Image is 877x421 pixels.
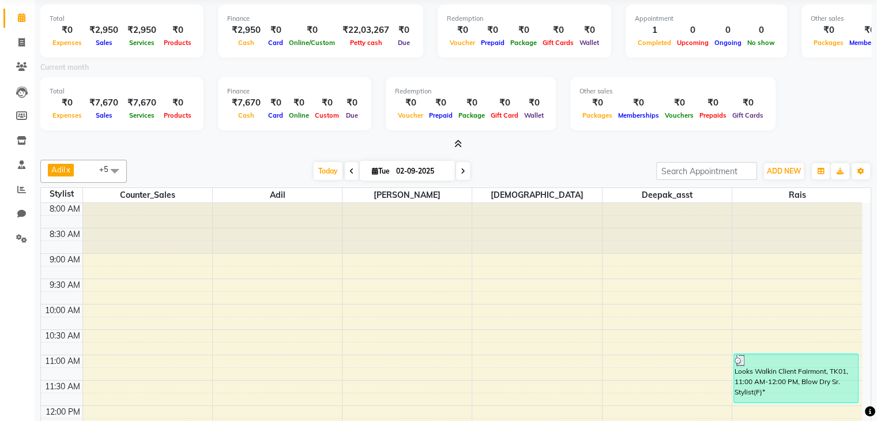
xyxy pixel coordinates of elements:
span: Memberships [615,111,662,119]
div: ₹2,950 [123,24,161,37]
div: 0 [674,24,712,37]
span: Expenses [50,39,85,47]
div: ₹2,950 [85,24,123,37]
div: ₹0 [579,96,615,110]
span: Prepaid [478,39,507,47]
span: ADD NEW [767,167,801,175]
span: Online [286,111,312,119]
div: ₹0 [447,24,478,37]
div: ₹0 [161,96,194,110]
div: ₹7,670 [85,96,123,110]
span: Products [161,39,194,47]
span: Prepaids [697,111,729,119]
div: Appointment [635,14,778,24]
span: Ongoing [712,39,744,47]
span: Package [456,111,488,119]
button: ADD NEW [764,163,804,179]
span: Sales [93,111,115,119]
span: Deepak_asst [603,188,732,202]
span: Expenses [50,111,85,119]
div: ₹22,03,267 [338,24,394,37]
a: x [65,165,70,174]
span: Voucher [395,111,426,119]
span: Packages [579,111,615,119]
span: Packages [811,39,846,47]
div: ₹0 [615,96,662,110]
div: 0 [744,24,778,37]
span: Petty cash [347,39,385,47]
div: ₹0 [811,24,846,37]
span: Completed [635,39,674,47]
span: Sales [93,39,115,47]
span: Gift Card [488,111,521,119]
div: Total [50,14,194,24]
div: ₹0 [478,24,507,37]
span: Wallet [577,39,602,47]
div: ₹0 [577,24,602,37]
span: Products [161,111,194,119]
div: Looks Walkin Client Fairmont, TK01, 11:00 AM-12:00 PM, Blow Dry Sr. Stylist(F)* [734,354,858,403]
div: 10:00 AM [43,305,82,317]
span: Card [265,39,286,47]
div: ₹0 [50,24,85,37]
div: ₹0 [286,96,312,110]
span: Custom [312,111,342,119]
label: Current month [40,62,89,73]
span: Voucher [447,39,478,47]
div: 0 [712,24,744,37]
span: Adil [213,188,342,202]
div: ₹0 [488,96,521,110]
span: Vouchers [662,111,697,119]
span: Today [314,162,342,180]
div: ₹0 [697,96,729,110]
div: ₹0 [265,24,286,37]
span: Tue [369,167,393,175]
div: ₹0 [521,96,547,110]
span: Prepaid [426,111,456,119]
div: 11:00 AM [43,355,82,367]
span: No show [744,39,778,47]
div: ₹0 [312,96,342,110]
div: Stylist [41,188,82,200]
span: Due [343,111,361,119]
div: Other sales [579,87,766,96]
span: Counter_Sales [83,188,212,202]
span: Cash [235,39,257,47]
div: ₹7,670 [227,96,265,110]
input: 2025-09-02 [393,163,450,180]
span: Due [395,39,413,47]
div: ₹0 [540,24,577,37]
span: Gift Cards [540,39,577,47]
div: ₹0 [394,24,414,37]
div: Redemption [395,87,547,96]
span: Rais [732,188,862,202]
div: 9:30 AM [47,279,82,291]
div: ₹2,950 [227,24,265,37]
div: Finance [227,87,362,96]
span: Gift Cards [729,111,766,119]
span: Package [507,39,540,47]
div: 9:00 AM [47,254,82,266]
span: Adil [51,165,65,174]
span: [DEMOGRAPHIC_DATA] [472,188,601,202]
input: Search Appointment [656,162,757,180]
div: 10:30 AM [43,330,82,342]
div: Total [50,87,194,96]
div: Redemption [447,14,602,24]
div: ₹0 [662,96,697,110]
div: ₹0 [456,96,488,110]
div: 11:30 AM [43,381,82,393]
span: [PERSON_NAME] [342,188,472,202]
div: 1 [635,24,674,37]
div: ₹0 [342,96,362,110]
span: Card [265,111,286,119]
span: Services [126,111,157,119]
span: Services [126,39,157,47]
div: ₹0 [507,24,540,37]
div: ₹0 [426,96,456,110]
div: 12:00 PM [43,406,82,418]
div: 8:30 AM [47,228,82,240]
span: Online/Custom [286,39,338,47]
div: 8:00 AM [47,203,82,215]
div: ₹7,670 [123,96,161,110]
